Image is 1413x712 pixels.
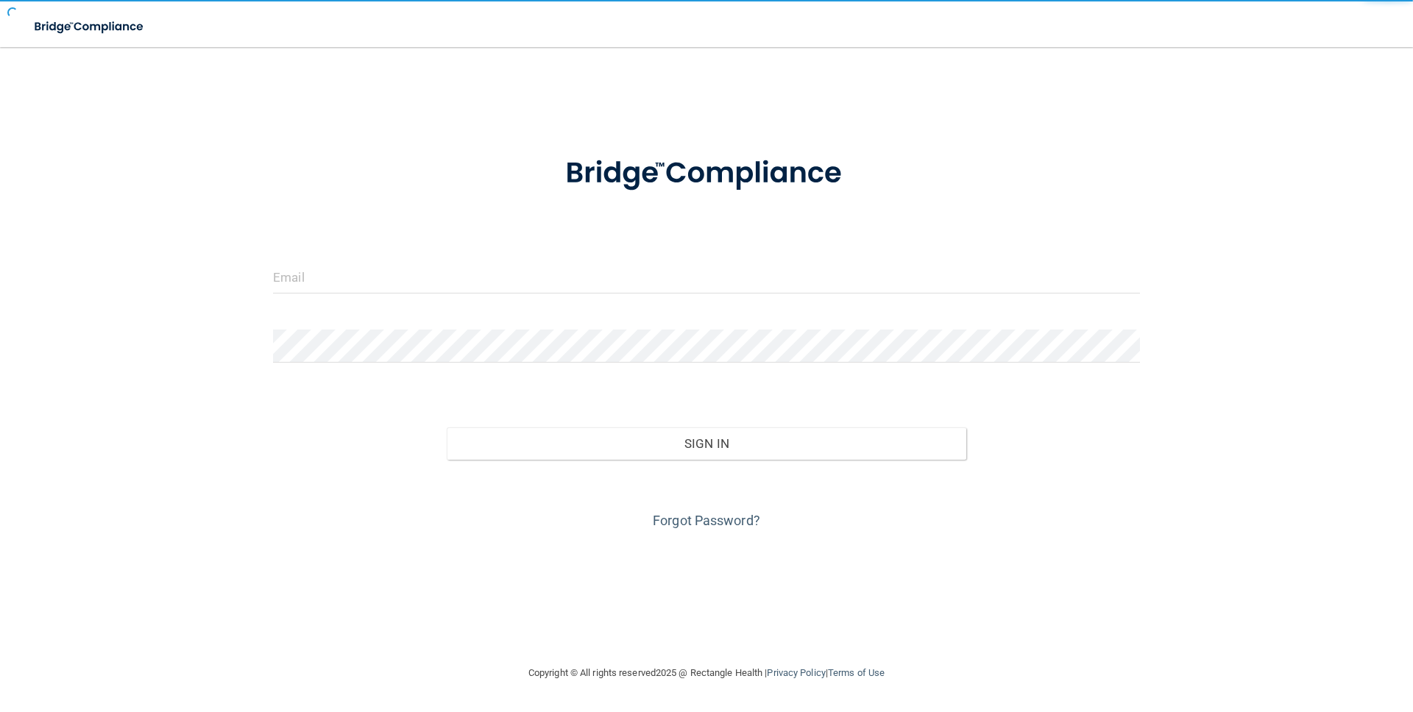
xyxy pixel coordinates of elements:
a: Privacy Policy [767,667,825,678]
img: bridge_compliance_login_screen.278c3ca4.svg [22,12,157,42]
a: Terms of Use [828,667,885,678]
a: Forgot Password? [653,513,760,528]
input: Email [273,260,1140,293]
div: Copyright © All rights reserved 2025 @ Rectangle Health | | [438,649,975,697]
img: bridge_compliance_login_screen.278c3ca4.svg [535,135,878,212]
button: Sign In [447,427,967,460]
